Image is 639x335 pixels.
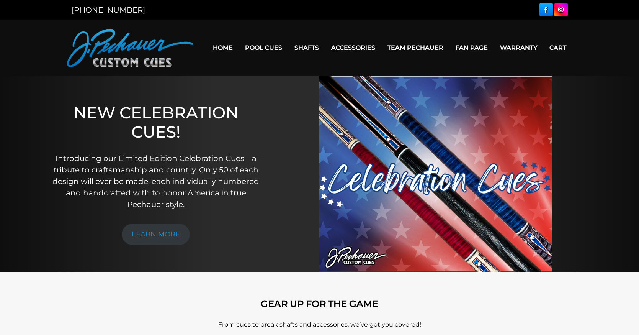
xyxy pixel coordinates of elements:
[543,38,572,57] a: Cart
[52,153,260,210] p: Introducing our Limited Edition Celebration Cues—a tribute to craftsmanship and country. Only 50 ...
[449,38,494,57] a: Fan Page
[325,38,381,57] a: Accessories
[72,5,145,15] a: [PHONE_NUMBER]
[52,103,260,142] h1: NEW CELEBRATION CUES!
[288,38,325,57] a: Shafts
[101,320,538,329] p: From cues to break shafts and accessories, we’ve got you covered!
[67,29,193,67] img: Pechauer Custom Cues
[239,38,288,57] a: Pool Cues
[207,38,239,57] a: Home
[494,38,543,57] a: Warranty
[381,38,449,57] a: Team Pechauer
[122,224,190,245] a: LEARN MORE
[261,298,378,309] strong: GEAR UP FOR THE GAME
